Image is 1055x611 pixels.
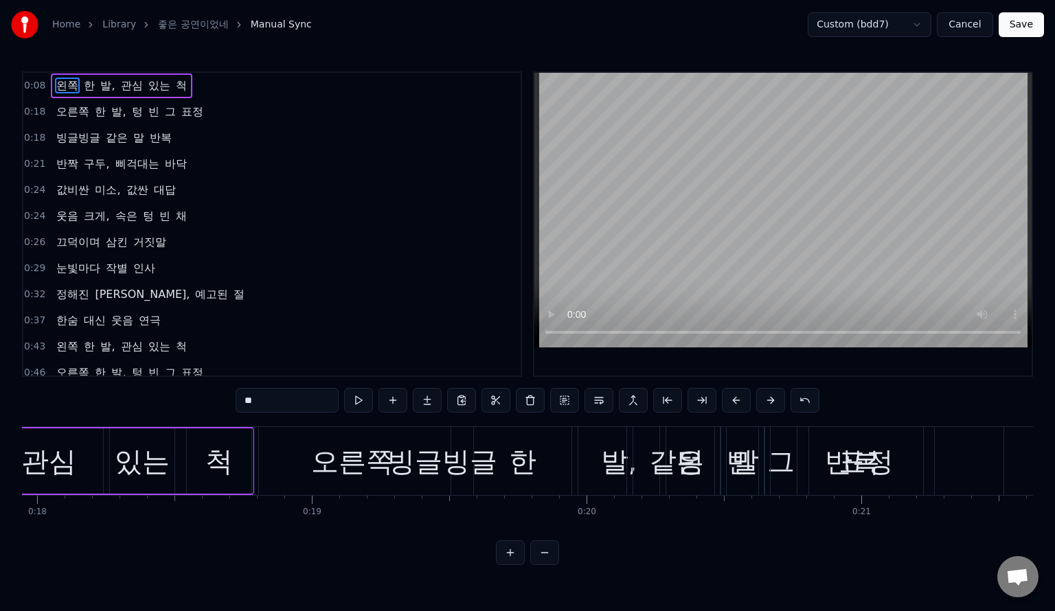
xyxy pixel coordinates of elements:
[55,78,80,93] span: 왼쪽
[55,104,91,119] span: 오른쪽
[120,338,144,354] span: 관심
[82,312,107,328] span: 대신
[24,262,45,275] span: 0:29
[132,234,168,250] span: 거짓말
[232,286,246,302] span: 절
[55,182,91,198] span: 값비싼
[55,312,80,328] span: 한숨
[24,340,45,354] span: 0:43
[24,366,45,380] span: 0:46
[131,365,144,380] span: 텅
[649,441,704,482] div: 같은
[163,104,177,119] span: 그
[387,441,497,482] div: 빙글빙글
[194,286,229,302] span: 예고된
[24,157,45,171] span: 0:21
[21,441,76,482] div: 관심
[147,78,172,93] span: 있는
[137,312,162,328] span: 연극
[131,104,144,119] span: 텅
[24,105,45,119] span: 0:18
[132,130,146,146] span: 말
[141,208,155,224] span: 텅
[55,365,91,380] span: 오른쪽
[158,18,228,32] a: 좋은 공연이었네
[132,260,157,276] span: 인사
[93,286,191,302] span: [PERSON_NAME],
[99,338,116,354] span: 발,
[825,441,880,482] div: 반복
[110,104,127,119] span: 발,
[102,18,136,32] a: Library
[82,208,111,224] span: 크게,
[147,365,161,380] span: 빈
[180,365,205,380] span: 표정
[24,79,45,93] span: 0:08
[93,104,107,119] span: 한
[110,365,127,380] span: 발,
[24,288,45,301] span: 0:32
[55,260,102,276] span: 눈빛마다
[114,156,161,172] span: 삐걱대는
[114,208,139,224] span: 속은
[52,18,80,32] a: Home
[147,338,172,354] span: 있는
[24,235,45,249] span: 0:26
[93,182,122,198] span: 미소,
[28,507,47,518] div: 0:18
[205,441,233,482] div: 척
[174,78,188,93] span: 척
[24,183,45,197] span: 0:24
[52,18,312,32] nav: breadcrumb
[997,556,1039,597] a: 채팅 열기
[24,131,45,145] span: 0:18
[731,441,759,482] div: 말
[82,338,96,354] span: 한
[158,208,172,224] span: 빈
[303,507,321,518] div: 0:19
[147,104,161,119] span: 빈
[99,78,116,93] span: 발,
[11,11,38,38] img: youka
[251,18,312,32] span: Manual Sync
[104,234,129,250] span: 삼킨
[82,78,96,93] span: 한
[115,441,170,482] div: 있는
[148,130,173,146] span: 반복
[578,507,596,518] div: 0:20
[174,208,188,224] span: 채
[93,365,107,380] span: 한
[110,312,135,328] span: 웃음
[852,507,871,518] div: 0:21
[55,338,80,354] span: 왼쪽
[104,130,129,146] span: 같은
[152,182,177,198] span: 대답
[82,156,111,172] span: 구두,
[104,260,129,276] span: 작별
[55,234,102,250] span: 끄덕이며
[174,338,188,354] span: 척
[163,156,188,172] span: 바닥
[24,209,45,223] span: 0:24
[55,208,80,224] span: 웃음
[125,182,150,198] span: 값싼
[180,104,205,119] span: 표정
[999,12,1044,37] button: Save
[55,156,80,172] span: 반짝
[937,12,992,37] button: Cancel
[163,365,177,380] span: 그
[120,78,144,93] span: 관심
[24,314,45,327] span: 0:37
[55,130,102,146] span: 빙글빙글
[55,286,91,302] span: 정해진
